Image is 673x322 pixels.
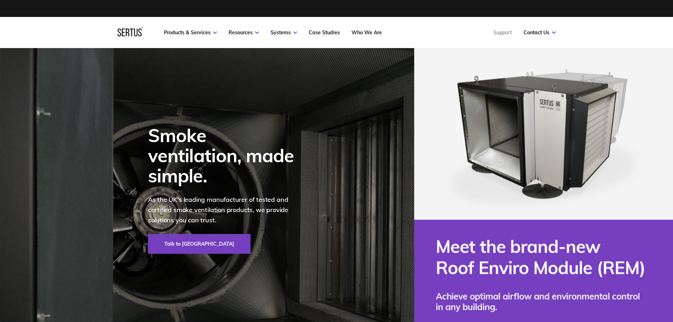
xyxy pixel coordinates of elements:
[148,195,303,225] p: As the UK's leading manufacturer of tested and certified smoke ventilation products, we provide s...
[309,29,340,36] a: Case Studies
[494,29,512,36] a: Support
[148,234,250,254] a: Talk to [GEOGRAPHIC_DATA]
[352,29,382,36] a: Who We Are
[164,29,217,36] a: Products & Services
[271,29,297,36] a: Systems
[229,29,259,36] a: Resources
[148,125,303,186] div: Smoke ventilation, made simple.
[524,29,556,36] a: Contact Us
